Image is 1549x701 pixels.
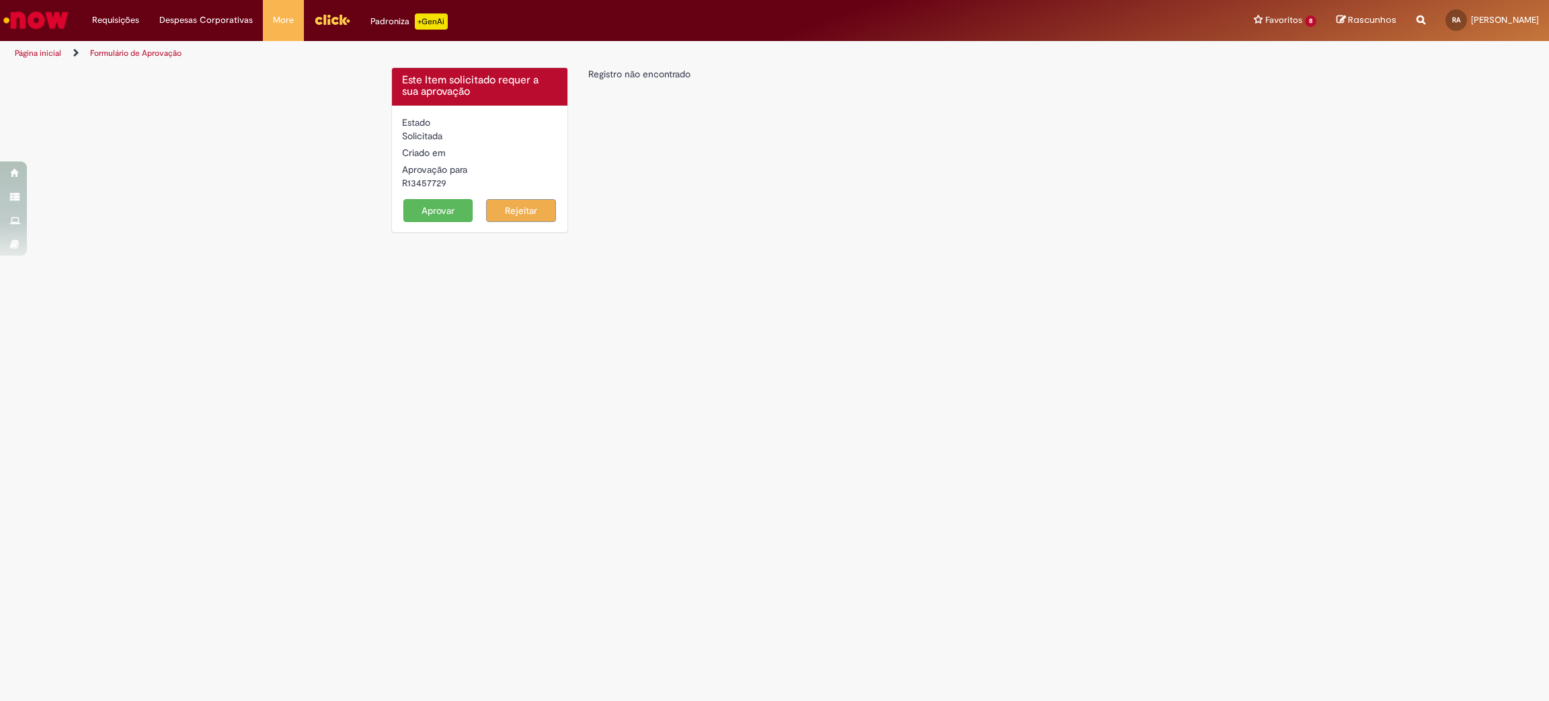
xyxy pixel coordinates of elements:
[15,48,61,59] a: Página inicial
[402,116,430,129] label: Estado
[402,176,557,190] div: R13457729
[403,199,473,222] button: Aprovar
[1337,14,1396,27] a: Rascunhos
[314,9,350,30] img: click_logo_yellow_360x200.png
[1265,13,1302,27] span: Favoritos
[402,75,557,98] h4: Este Item solicitado requer a sua aprovação
[370,13,448,30] div: Padroniza
[10,41,1023,66] ul: Trilhas de página
[1348,13,1396,26] span: Rascunhos
[90,48,182,59] a: Formulário de Aprovação
[588,67,1158,81] div: Registro não encontrado
[1305,15,1316,27] span: 8
[402,129,557,143] div: Solicitada
[92,13,139,27] span: Requisições
[1,7,71,34] img: ServiceNow
[402,146,446,159] label: Criado em
[1471,14,1539,26] span: [PERSON_NAME]
[159,13,253,27] span: Despesas Corporativas
[402,163,467,176] label: Aprovação para
[415,13,448,30] p: +GenAi
[486,199,556,222] button: Rejeitar
[273,13,294,27] span: More
[1452,15,1460,24] span: RA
